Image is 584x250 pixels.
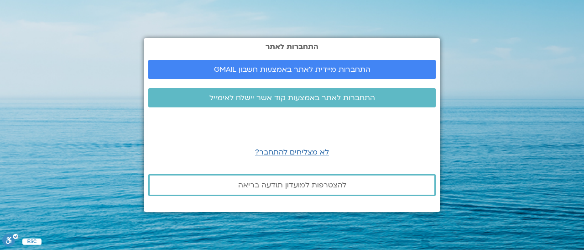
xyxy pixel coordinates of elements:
[148,60,436,79] a: התחברות מיידית לאתר באמצעות חשבון GMAIL
[148,43,436,51] h2: התחברות לאתר
[255,147,329,157] a: לא מצליחים להתחבר?
[238,181,346,189] span: להצטרפות למועדון תודעה בריאה
[214,65,370,74] span: התחברות מיידית לאתר באמצעות חשבון GMAIL
[148,174,436,196] a: להצטרפות למועדון תודעה בריאה
[148,88,436,107] a: התחברות לאתר באמצעות קוד אשר יישלח לאימייל
[209,94,375,102] span: התחברות לאתר באמצעות קוד אשר יישלח לאימייל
